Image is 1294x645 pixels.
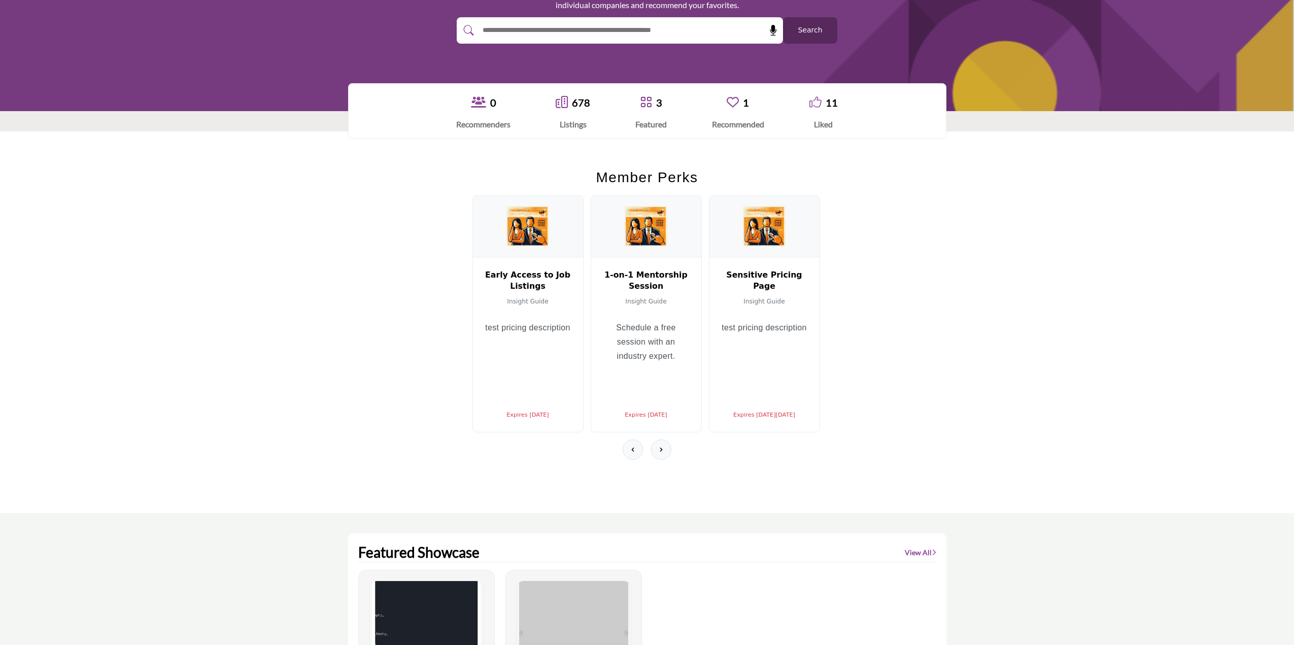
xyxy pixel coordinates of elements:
a: Sensitive Pricing Page [722,269,807,296]
p: test pricing description [485,321,571,335]
h2: Featured Showcase [358,544,480,561]
h2: Member Perks [472,167,822,188]
span: Expires [DATE] [625,411,667,418]
a: 678 [572,96,590,109]
h3: 1-on-1 Mentorship Session [603,269,689,292]
a: 11 [826,96,838,109]
p: test pricing description [722,321,807,335]
a: Go to Recommended [727,96,739,110]
span: Insight Guide [507,298,548,305]
img: Insight Guide [743,206,786,247]
h3: Early Access to Job Listings [485,269,571,292]
a: 0 [490,96,496,109]
a: Early Access to Job Listings [485,269,571,296]
button: Search [783,17,837,44]
a: 1-on-1 Mentorship Session [603,269,689,296]
a: Go to Featured [640,96,652,110]
div: Liked [809,118,838,130]
i: Go to Liked [809,96,822,108]
span: Insight Guide [625,298,666,305]
div: Featured [635,118,667,130]
a: 1 [743,96,749,109]
h3: Sensitive Pricing Page [722,269,807,292]
div: Recommended [712,118,764,130]
a: View All [905,548,936,558]
div: Listings [556,118,590,130]
span: Expires [DATE] [506,411,549,418]
a: 3 [656,96,662,109]
p: Schedule a free session with an industry expert. [603,321,689,363]
img: Insight Guide [506,206,549,247]
a: View Recommenders [471,96,486,110]
span: Insight Guide [743,298,785,305]
div: Recommenders [456,118,510,130]
img: Insight Guide [625,206,667,247]
span: Search [798,25,822,36]
span: Expires [DATE][DATE] [733,411,795,418]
